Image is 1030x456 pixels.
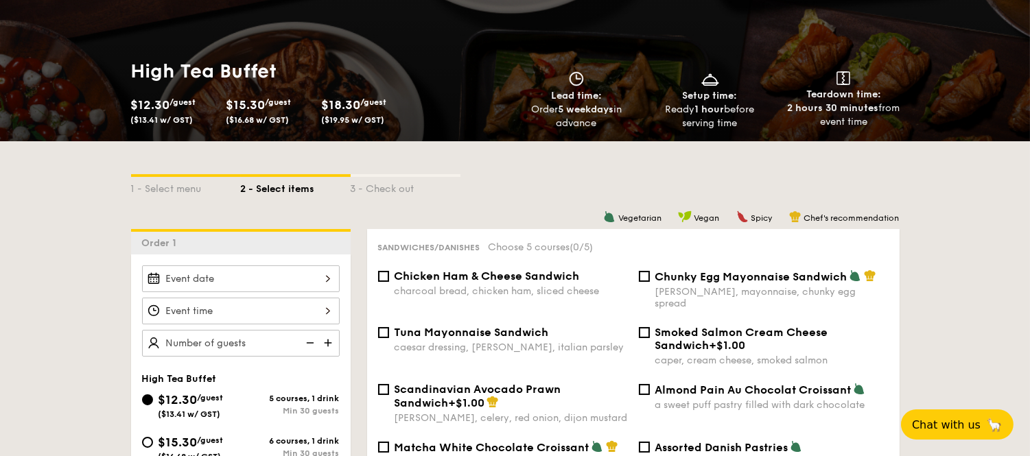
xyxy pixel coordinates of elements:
[131,177,241,196] div: 1 - Select menu
[639,442,650,453] input: Assorted Danish Pastriesflaky pastry, housemade fillings
[655,441,788,454] span: Assorted Danish Pastries
[986,417,1003,433] span: 🦙
[226,97,265,112] span: $15.30
[131,59,510,84] h1: High Tea Buffet
[142,237,183,249] span: Order 1
[515,103,638,130] div: Order in advance
[395,383,561,409] span: Scandinavian Avocado Prawn Sandwich
[639,384,650,395] input: Almond Pain Au Chocolat Croissanta sweet puff pastry filled with dark chocolate
[849,269,861,282] img: icon-vegetarian.fe4039eb.svg
[241,406,340,416] div: Min 30 guests
[241,394,340,403] div: 5 courses, 1 drink
[655,355,889,366] div: caper, cream cheese, smoked salmon
[591,440,603,453] img: icon-vegetarian.fe4039eb.svg
[241,177,351,196] div: 2 - Select items
[655,270,847,283] span: Chunky Egg Mayonnaise Sandwich
[198,393,224,403] span: /guest
[618,213,662,223] span: Vegetarian
[606,440,618,453] img: icon-chef-hat.a58ddaea.svg
[655,383,852,396] span: Almond Pain Au Chocolat Croissant
[299,330,319,356] img: icon-reduce.1d2dbef1.svg
[558,104,613,115] strong: 5 weekdays
[789,211,801,223] img: icon-chef-hat.a58ddaea.svg
[142,330,340,357] input: Number of guests
[710,339,746,352] span: +$1.00
[131,97,170,112] span: $12.30
[751,213,773,223] span: Spicy
[700,71,721,86] img: icon-dish.430c3a2e.svg
[853,383,865,395] img: icon-vegetarian.fe4039eb.svg
[912,418,981,431] span: Chat with us
[648,103,771,130] div: Ready before serving time
[806,88,881,100] span: Teardown time:
[695,104,725,115] strong: 1 hour
[378,271,389,282] input: Chicken Ham & Cheese Sandwichcharcoal bread, chicken ham, sliced cheese
[319,330,340,356] img: icon-add.58712e84.svg
[736,211,749,223] img: icon-spicy.37a8142b.svg
[321,97,360,112] span: $18.30
[159,435,198,450] span: $15.30
[395,441,589,454] span: Matcha White Chocolate Croissant
[655,286,889,309] div: [PERSON_NAME], mayonnaise, chunky egg spread
[395,326,549,339] span: Tuna Mayonnaise Sandwich
[378,384,389,395] input: Scandinavian Avocado Prawn Sandwich+$1.00[PERSON_NAME], celery, red onion, dijon mustard
[694,213,720,223] span: Vegan
[790,440,802,453] img: icon-vegetarian.fe4039eb.svg
[683,90,738,101] span: Setup time:
[351,177,460,196] div: 3 - Check out
[226,115,289,125] span: ($16.68 w/ GST)
[639,327,650,338] input: Smoked Salmon Cream Cheese Sandwich+$1.00caper, cream cheese, smoked salmon
[655,326,828,352] span: Smoked Salmon Cream Cheese Sandwich
[570,241,594,253] span: (0/5)
[241,436,340,446] div: 6 courses, 1 drink
[395,269,580,283] span: Chicken Ham & Cheese Sandwich
[131,115,194,125] span: ($13.41 w/ GST)
[142,437,153,448] input: $15.30/guest($16.68 w/ GST)6 courses, 1 drinkMin 30 guests
[198,435,224,445] span: /guest
[395,285,628,297] div: charcoal bread, chicken ham, sliced cheese
[159,392,198,407] span: $12.30
[639,271,650,282] input: Chunky Egg Mayonnaise Sandwich[PERSON_NAME], mayonnaise, chunky egg spread
[655,399,889,411] div: a sweet puff pastry filled with dark chocolate
[804,213,900,223] span: Chef's recommendation
[487,396,499,408] img: icon-chef-hat.a58ddaea.svg
[142,394,153,405] input: $12.30/guest($13.41 w/ GST)5 courses, 1 drinkMin 30 guests
[782,101,905,129] div: from event time
[787,102,878,114] strong: 2 hours 30 minutes
[395,412,628,424] div: [PERSON_NAME], celery, red onion, dijon mustard
[566,71,587,86] img: icon-clock.2db775ea.svg
[489,241,594,253] span: Choose 5 courses
[678,211,692,223] img: icon-vegan.f8ff3823.svg
[449,396,485,409] span: +$1.00
[603,211,616,223] img: icon-vegetarian.fe4039eb.svg
[321,115,384,125] span: ($19.95 w/ GST)
[142,298,340,324] input: Event time
[551,90,602,101] span: Lead time:
[901,409,1014,440] button: Chat with us🦙
[142,373,217,385] span: High Tea Buffet
[836,71,850,85] img: icon-teardown.65201eee.svg
[378,442,389,453] input: Matcha White Chocolate Croissantpremium kyoto green powder, white chocolate, croissant
[395,341,628,353] div: caesar dressing, [PERSON_NAME], italian parsley
[159,409,221,419] span: ($13.41 w/ GST)
[378,327,389,338] input: Tuna Mayonnaise Sandwichcaesar dressing, [PERSON_NAME], italian parsley
[378,243,480,252] span: Sandwiches/Danishes
[864,269,876,282] img: icon-chef-hat.a58ddaea.svg
[360,97,386,107] span: /guest
[142,265,340,292] input: Event date
[170,97,196,107] span: /guest
[265,97,291,107] span: /guest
